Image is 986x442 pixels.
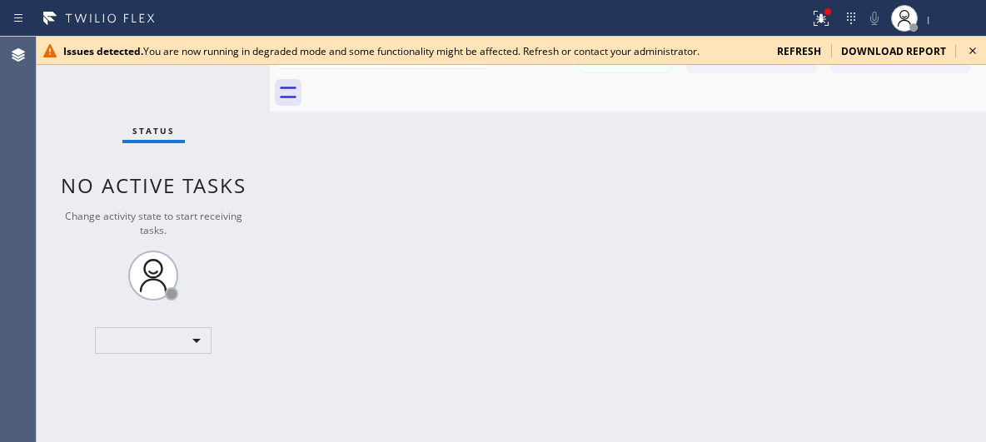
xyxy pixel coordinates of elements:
[777,44,821,58] span: refresh
[841,44,946,58] span: download report
[95,327,212,354] div: ​
[926,13,931,25] span: |
[863,7,886,30] button: Mute
[65,209,242,237] span: Change activity state to start receiving tasks.
[63,44,764,58] div: You are now running in degraded mode and some functionality might be affected. Refresh or contact...
[63,44,143,58] b: Issues detected.
[61,171,246,199] span: No active tasks
[132,125,175,137] span: Status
